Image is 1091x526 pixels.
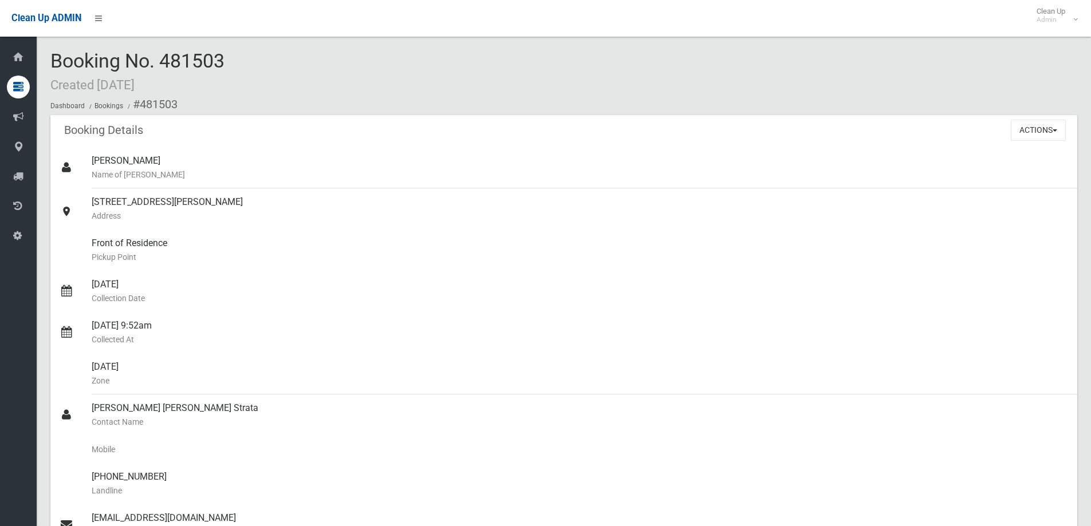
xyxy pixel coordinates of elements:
[92,374,1068,387] small: Zone
[92,333,1068,346] small: Collected At
[125,94,178,115] li: #481503
[92,463,1068,504] div: [PHONE_NUMBER]
[92,291,1068,305] small: Collection Date
[92,312,1068,353] div: [DATE] 9:52am
[92,442,1068,456] small: Mobile
[92,394,1068,436] div: [PERSON_NAME] [PERSON_NAME] Strata
[50,77,135,92] small: Created [DATE]
[1031,7,1077,24] span: Clean Up
[92,188,1068,230] div: [STREET_ADDRESS][PERSON_NAME]
[50,49,224,94] span: Booking No. 481503
[11,13,81,23] span: Clean Up ADMIN
[92,230,1068,271] div: Front of Residence
[92,147,1068,188] div: [PERSON_NAME]
[92,209,1068,223] small: Address
[92,250,1068,264] small: Pickup Point
[94,102,123,110] a: Bookings
[92,271,1068,312] div: [DATE]
[92,353,1068,394] div: [DATE]
[50,119,157,141] header: Booking Details
[1011,120,1066,141] button: Actions
[50,102,85,110] a: Dashboard
[92,484,1068,497] small: Landline
[92,168,1068,181] small: Name of [PERSON_NAME]
[1037,15,1065,24] small: Admin
[92,415,1068,429] small: Contact Name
